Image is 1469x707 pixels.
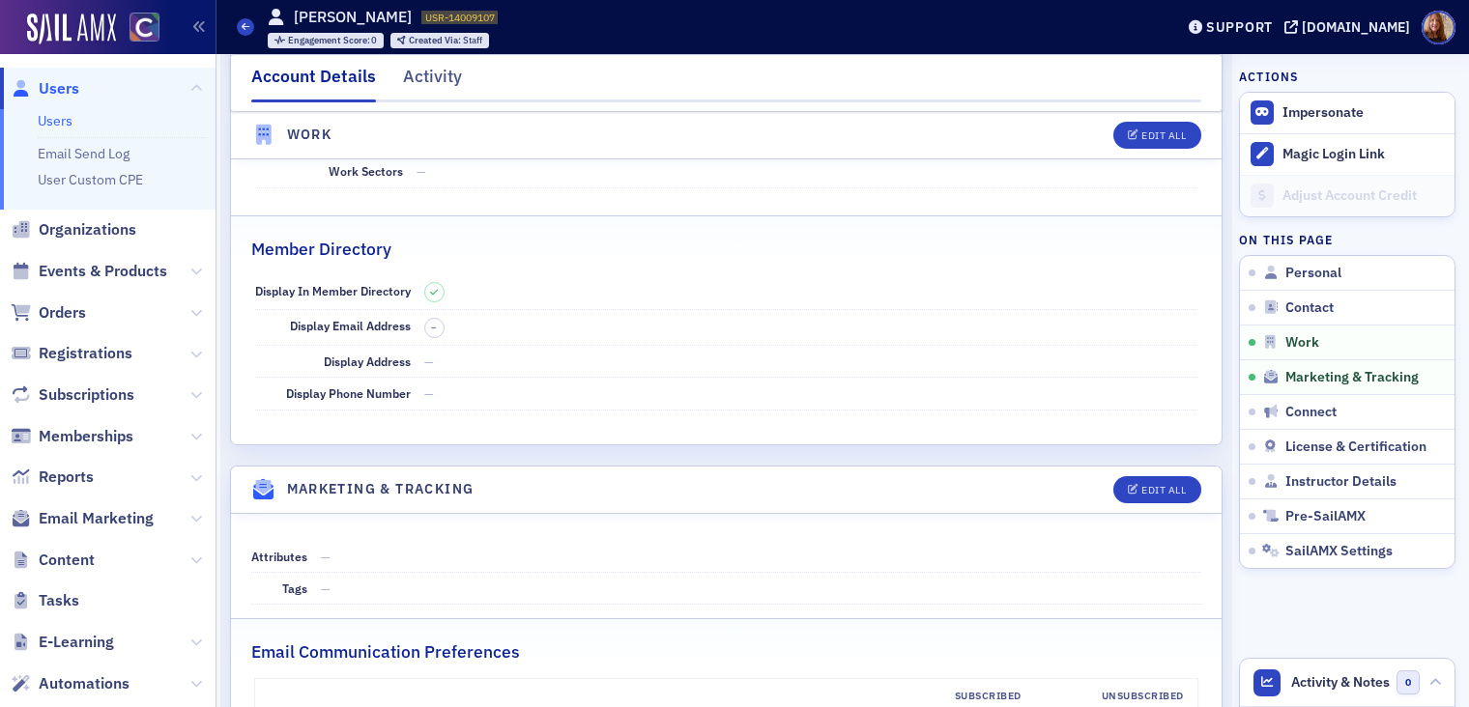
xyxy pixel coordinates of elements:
a: Users [38,112,72,129]
h4: Marketing & Tracking [287,479,475,499]
span: Reports [39,467,94,488]
div: [DOMAIN_NAME] [1302,18,1410,36]
button: Edit All [1113,122,1200,149]
a: Organizations [11,219,136,240]
div: Engagement Score: 0 [268,33,385,48]
span: Subscriptions [39,384,134,406]
a: E-Learning [11,632,114,653]
span: Connect [1285,404,1337,421]
a: Tasks [11,590,79,611]
span: Pre-SailAMX [1285,508,1366,525]
div: Unsubscribed [1035,689,1197,704]
span: — [424,385,434,401]
span: Email Marketing [39,508,154,529]
span: Work [1285,334,1319,352]
span: Marketing & Tracking [1285,369,1419,386]
div: Subscribed [873,689,1035,704]
span: Display Address [324,353,411,369]
span: Tasks [39,590,79,611]
a: View Homepage [116,13,159,45]
span: Profile [1422,11,1455,44]
div: 0 [288,36,378,46]
div: Magic Login Link [1282,146,1445,163]
span: — [321,549,331,564]
h4: Actions [1239,68,1299,85]
span: Users [39,78,79,99]
a: Automations [11,673,130,694]
button: Magic Login Link [1240,133,1455,175]
span: Instructor Details [1285,473,1397,491]
h4: Work [287,125,332,145]
div: Edit All [1141,485,1186,495]
span: 0 [1397,670,1421,694]
span: – [431,321,437,334]
a: Email Marketing [11,508,154,529]
div: Support [1206,18,1273,36]
div: Account Details [251,64,376,102]
h2: Member Directory [251,237,391,262]
span: Display In Member Directory [255,283,411,298]
a: Registrations [11,343,132,364]
span: Contact [1285,299,1334,317]
a: Memberships [11,426,133,447]
button: Edit All [1113,476,1200,503]
span: Orders [39,302,86,324]
span: Activity & Notes [1291,672,1390,693]
button: Impersonate [1282,104,1364,122]
button: [DOMAIN_NAME] [1284,20,1417,34]
a: Reports [11,467,94,488]
img: SailAMX [27,14,116,44]
span: Personal [1285,265,1341,282]
a: Orders [11,302,86,324]
div: Edit All [1141,130,1186,141]
span: Tags [282,580,307,596]
span: — [321,580,331,596]
span: Automations [39,673,130,694]
a: Events & Products [11,261,167,282]
h4: On this page [1239,231,1455,248]
a: User Custom CPE [38,171,143,188]
span: Display Email Address [290,318,411,333]
a: Adjust Account Credit [1240,175,1455,216]
span: E-Learning [39,632,114,653]
span: — [417,163,426,179]
span: Content [39,550,95,571]
a: Email Send Log [38,145,130,162]
img: SailAMX [130,13,159,42]
div: Adjust Account Credit [1282,187,1445,205]
span: Engagement Score : [288,34,372,46]
div: Staff [409,36,482,46]
span: Created Via : [409,34,463,46]
span: Attributes [251,549,307,564]
div: Created Via: Staff [390,33,489,48]
span: SailAMX Settings [1285,543,1393,560]
span: Registrations [39,343,132,364]
span: License & Certification [1285,438,1426,456]
span: USR-14009107 [425,11,495,24]
a: Content [11,550,95,571]
div: Activity [403,64,462,99]
a: Subscriptions [11,384,134,406]
span: Events & Products [39,261,167,282]
span: Memberships [39,426,133,447]
h1: [PERSON_NAME] [294,7,412,28]
span: Organizations [39,219,136,240]
span: — [424,353,434,369]
span: Display Phone Number [286,385,411,401]
h2: Email Communication Preferences [251,639,520,665]
a: Users [11,78,79,99]
span: Work Sectors [329,163,403,179]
